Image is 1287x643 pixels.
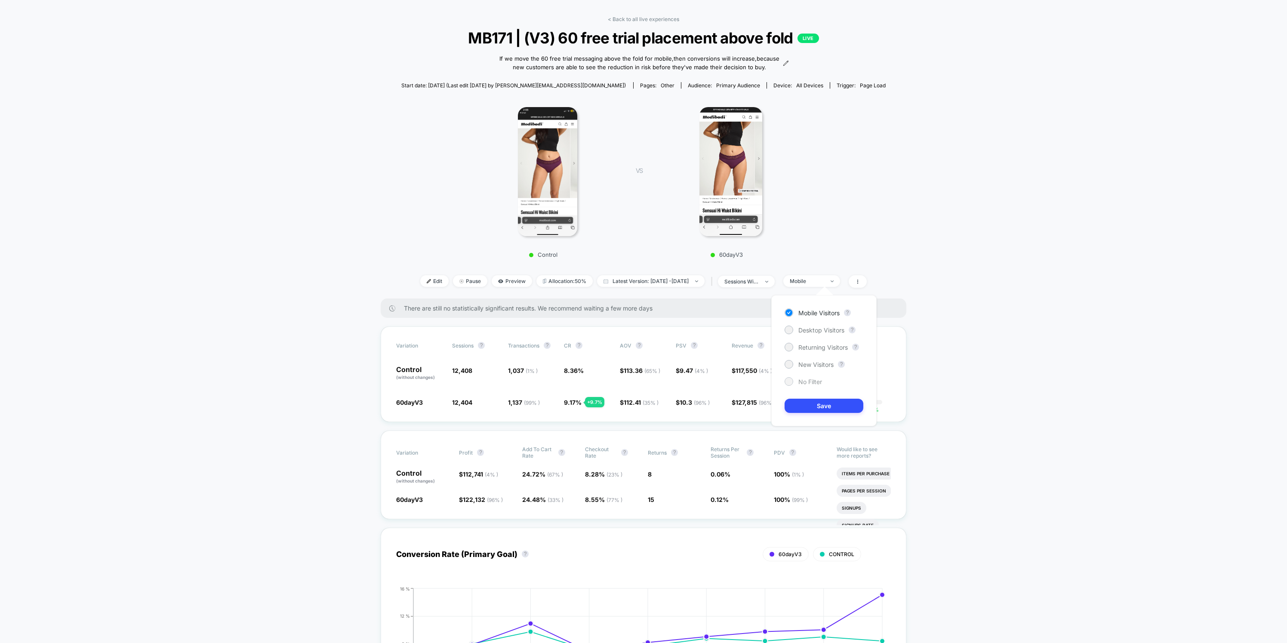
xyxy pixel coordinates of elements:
span: 15 [648,496,654,503]
span: 0.12 % [711,496,729,503]
span: 117,550 [736,367,772,374]
span: ( 35 % ) [643,400,659,406]
span: $ [676,399,710,406]
span: 122,132 [463,496,503,503]
span: 10.3 [680,399,710,406]
span: ( 33 % ) [548,497,563,503]
span: PDV [774,449,785,456]
span: Revenue [732,342,753,349]
button: ? [852,344,859,351]
span: PSV [676,342,687,349]
div: sessions with impression [724,278,759,285]
span: New Visitors [798,361,834,368]
span: VS [636,167,643,174]
span: ( 1 % ) [526,368,538,374]
button: ? [671,449,678,456]
span: Allocation: 50% [536,275,593,287]
span: Preview [492,275,532,287]
span: ( 96 % ) [759,400,775,406]
img: Control main [518,107,578,236]
span: 9.47 [680,367,708,374]
button: ? [636,342,643,349]
div: Mobile [790,278,824,284]
img: end [765,281,768,283]
span: 8.28 % [585,471,622,478]
tspan: 16 % [400,586,410,591]
span: ( 4 % ) [759,368,772,374]
span: Profit [459,449,473,456]
li: Signups Rate [837,519,879,531]
li: Signups [837,502,866,514]
button: ? [544,342,551,349]
button: ? [691,342,698,349]
div: Trigger: [837,82,886,89]
span: ( 4 % ) [485,471,498,478]
span: 12,404 [452,399,472,406]
tspan: 12 % [400,614,410,619]
span: ( 77 % ) [607,497,622,503]
img: edit [427,279,431,283]
span: Page Load [860,82,886,89]
span: 60dayV3 [396,496,423,503]
img: 60dayV3 main [699,107,763,236]
button: ? [757,342,764,349]
span: Primary Audience [716,82,760,89]
span: 8.36 % [564,367,584,374]
p: Control [396,366,443,381]
span: | [709,275,718,288]
button: ? [838,361,845,368]
span: 112,741 [463,471,498,478]
span: 112.41 [624,399,659,406]
span: $ [732,399,775,406]
span: There are still no statistically significant results. We recommend waiting a few more days [404,305,889,312]
span: 1,137 [508,399,540,406]
span: Device: [767,82,830,89]
span: 127,815 [736,399,775,406]
span: ( 99 % ) [792,497,808,503]
img: end [831,280,834,282]
span: 12,408 [452,367,472,374]
span: 100 % [774,471,804,478]
span: Pause [453,275,487,287]
button: ? [789,449,796,456]
span: Variation [396,342,443,349]
span: No Filter [798,378,822,385]
span: ( 99 % ) [524,400,540,406]
span: 8.55 % [585,496,622,503]
span: Transactions [508,342,539,349]
span: 100 % [774,496,808,503]
span: Checkout Rate [585,446,617,459]
p: Control [468,251,619,258]
span: $ [620,367,660,374]
span: Mobile Visitors [798,309,840,317]
p: Would like to see more reports? [837,446,891,459]
span: ( 1 % ) [792,471,804,478]
p: Control [396,470,450,484]
button: ? [477,449,484,456]
span: MB171 | (V3) 60 free trial placement above fold [425,29,862,47]
span: Sessions [452,342,474,349]
span: ( 96 % ) [694,400,710,406]
span: If we move the 60 free trial messaging above the fold for mobile,then conversions will increase,b... [498,55,781,71]
span: Returns Per Session [711,446,742,459]
span: all devices [796,82,823,89]
button: ? [844,309,851,316]
span: 0.06 % [711,471,730,478]
li: Pages Per Session [837,485,891,497]
span: $ [676,367,708,374]
button: ? [747,449,754,456]
img: calendar [603,279,608,283]
span: $ [620,399,659,406]
span: ( 67 % ) [547,471,563,478]
p: 60dayV3 [651,251,802,258]
span: Returning Visitors [798,344,848,351]
span: Variation [396,446,443,459]
img: end [695,280,698,282]
span: ( 23 % ) [607,471,622,478]
span: 24.48 % [522,496,563,503]
span: ( 96 % ) [487,497,503,503]
span: Edit [420,275,449,287]
img: end [459,279,464,283]
span: CR [564,342,571,349]
span: Returns [648,449,667,456]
